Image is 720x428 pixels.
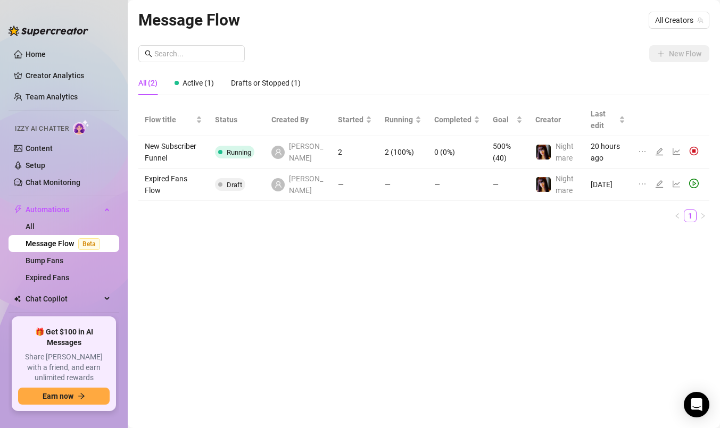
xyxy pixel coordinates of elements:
[655,180,664,188] span: edit
[591,108,617,131] span: Last edit
[26,201,101,218] span: Automations
[138,7,240,32] article: Message Flow
[15,124,69,134] span: Izzy AI Chatter
[486,169,528,201] td: —
[289,140,325,164] span: [PERSON_NAME]
[529,104,584,136] th: Creator
[154,48,238,60] input: Search...
[493,114,514,125] span: Goal
[73,120,89,135] img: AI Chatter
[385,114,413,125] span: Running
[428,169,486,201] td: —
[265,104,332,136] th: Created By
[138,77,158,89] div: All (2)
[684,210,696,222] a: 1
[26,144,53,153] a: Content
[26,161,45,170] a: Setup
[209,104,265,136] th: Status
[684,209,697,222] li: 1
[338,114,363,125] span: Started
[486,136,528,169] td: 500% (40)
[332,169,378,201] td: —
[227,148,251,156] span: Running
[697,209,709,222] li: Next Page
[275,181,282,188] span: user
[18,327,110,348] span: 🎁 Get $100 in AI Messages
[671,209,684,222] button: left
[649,45,709,62] button: New Flow
[689,179,699,188] span: play-circle
[556,142,574,162] span: Nightmare
[584,169,632,201] td: [DATE]
[332,136,378,169] td: 2
[26,290,101,307] span: Chat Copilot
[536,177,551,192] img: Nightmare
[275,148,282,156] span: user
[227,181,242,189] span: Draft
[486,104,528,136] th: Goal
[638,180,647,188] span: ellipsis
[26,50,46,58] a: Home
[638,147,647,156] span: ellipsis
[674,213,681,219] span: left
[183,79,214,87] span: Active (1)
[434,114,471,125] span: Completed
[672,147,681,156] span: line-chart
[332,104,378,136] th: Started
[378,104,428,136] th: Running
[697,17,704,23] span: team
[26,222,35,231] a: All
[138,169,209,201] td: Expired Fans Flow
[78,238,100,250] span: Beta
[78,392,85,400] span: arrow-right
[138,136,209,169] td: New Subscriber Funnel
[584,136,632,169] td: 20 hours ago
[655,147,664,156] span: edit
[378,136,428,169] td: 2 (100%)
[536,145,551,160] img: Nightmare
[18,352,110,383] span: Share [PERSON_NAME] with a friend, and earn unlimited rewards
[9,26,88,36] img: logo-BBDzfeDw.svg
[26,239,104,248] a: Message FlowBeta
[584,104,632,136] th: Last edit
[14,295,21,303] img: Chat Copilot
[428,136,486,169] td: 0 (0%)
[289,173,325,196] span: [PERSON_NAME]
[18,388,110,405] button: Earn nowarrow-right
[26,67,111,84] a: Creator Analytics
[684,392,709,417] div: Open Intercom Messenger
[26,256,63,265] a: Bump Fans
[671,209,684,222] li: Previous Page
[138,104,209,136] th: Flow title
[556,174,574,195] span: Nightmare
[697,209,709,222] button: right
[145,114,194,125] span: Flow title
[378,169,428,201] td: —
[43,392,73,400] span: Earn now
[655,12,703,28] span: All Creators
[26,93,78,101] a: Team Analytics
[145,50,152,57] span: search
[231,77,301,89] div: Drafts or Stopped (1)
[672,180,681,188] span: line-chart
[26,178,80,187] a: Chat Monitoring
[26,273,69,282] a: Expired Fans
[428,104,486,136] th: Completed
[689,146,699,156] img: svg%3e
[700,213,706,219] span: right
[14,205,22,214] span: thunderbolt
